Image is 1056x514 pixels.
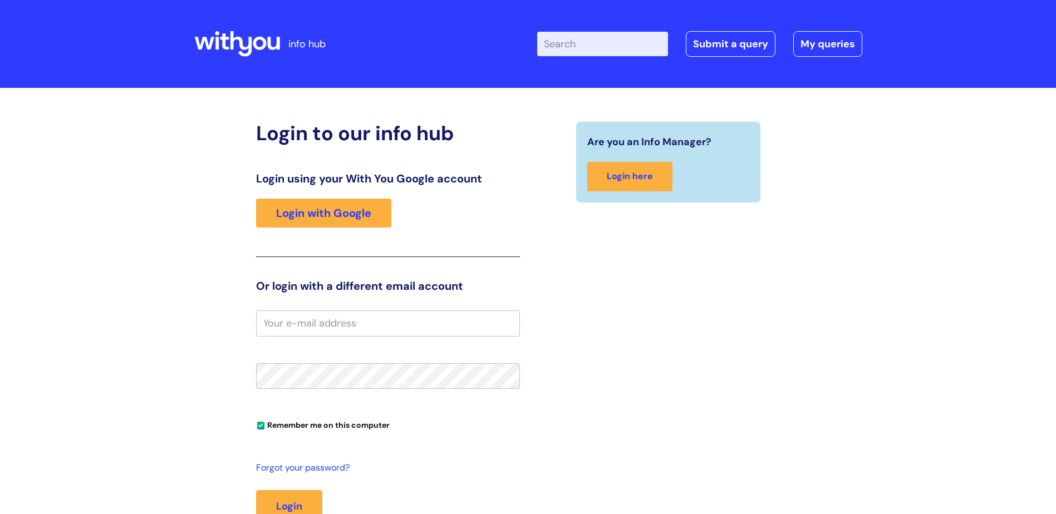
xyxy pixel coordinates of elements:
div: You can uncheck this option if you're logging in from a shared device [256,416,520,433]
span: Are you an Info Manager? [587,133,711,151]
label: Remember me on this computer [256,418,390,430]
h3: Or login with a different email account [256,279,520,293]
h2: Login to our info hub [256,121,520,145]
p: info hub [288,35,326,53]
a: Submit a query [686,31,775,57]
a: Forgot your password? [256,460,514,476]
a: Login here [587,162,672,191]
input: Search [537,32,668,56]
a: Login with Google [256,199,391,228]
input: Your e-mail address [256,310,520,336]
h3: Login using your With You Google account [256,172,520,185]
a: My queries [793,31,862,57]
input: Remember me on this computer [257,422,264,429]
